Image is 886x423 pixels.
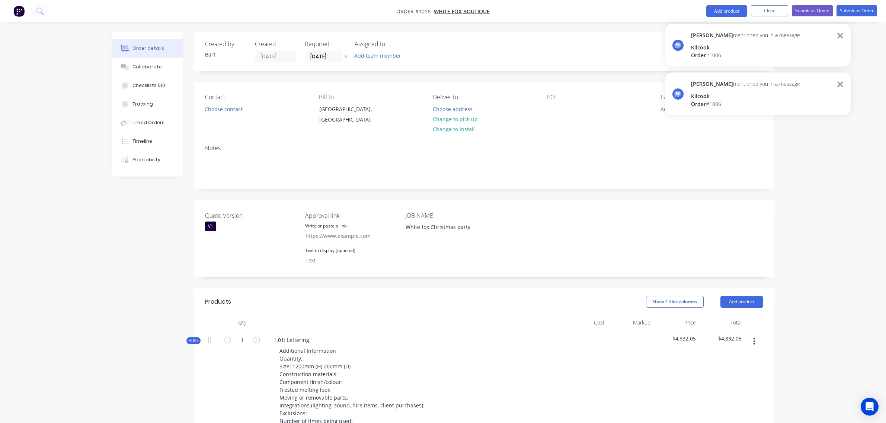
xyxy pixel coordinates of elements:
label: Quote Version [205,211,298,220]
span: $4,832.05 [656,335,696,342]
button: Timeline [112,132,183,151]
label: JOB NAME [405,211,498,220]
div: Products [205,297,231,306]
input: https://www.example.com [301,230,390,242]
button: Add team member [355,51,405,61]
div: Kilcook [691,43,800,51]
div: Open Intercom Messenger [861,398,879,416]
button: Order details [112,39,183,58]
div: Assigned to [355,41,429,48]
span: Kit [189,338,198,343]
div: Created by [205,41,246,48]
div: Deliver to [433,94,535,101]
div: White fox Christmas party [400,222,493,232]
button: Choose contact [201,104,246,114]
label: Text to display (optional): [305,247,356,254]
div: Notes [205,145,763,152]
div: Qty [220,315,265,330]
button: Add product [706,5,747,17]
button: Change to pick up [429,114,482,124]
div: Labels [661,94,763,101]
span: Order [691,100,706,107]
button: Add team member [350,51,405,61]
button: Show / Hide columns [646,296,704,308]
div: Kilcook [691,92,800,100]
div: Total [699,315,745,330]
span: Order #1016 - [396,8,434,15]
button: Choose address [429,104,476,114]
button: Add product [720,296,763,308]
button: Kit [186,337,201,344]
div: Bill to [319,94,421,101]
span: $4,832.05 [702,335,742,342]
div: Collaborate [132,64,162,70]
div: mentioned you in a message [691,31,800,39]
label: Write or paste a link: [305,223,348,229]
button: Change to install [429,124,479,134]
label: Approval link [305,211,398,220]
div: 1.01: Lettering [268,335,315,345]
div: Linked Orders [132,119,164,126]
div: Price [653,315,699,330]
div: Order details [132,45,164,52]
div: Created [255,41,296,48]
button: Submit as Quote [792,5,833,16]
div: [GEOGRAPHIC_DATA], [GEOGRAPHIC_DATA], [319,104,381,125]
div: Checklists 0/0 [132,82,165,89]
div: Profitability [132,156,160,163]
div: Markup [608,315,653,330]
span: [PERSON_NAME] [691,80,733,87]
div: # 1006 [691,51,800,59]
input: Text [301,255,390,266]
button: Submit as Order [837,5,877,16]
div: # 1006 [691,100,800,108]
div: mentioned you in a message [691,80,800,88]
div: Tracking [132,101,153,107]
div: Timeline [132,138,152,145]
button: Collaborate [112,58,183,76]
button: Checklists 0/0 [112,76,183,95]
span: [PERSON_NAME] [691,32,733,39]
div: Required [305,41,346,48]
div: Bart [205,51,246,58]
div: Cost [562,315,608,330]
span: Order [691,52,706,59]
div: V1 [205,222,216,231]
button: Add labels [657,104,691,114]
button: Profitability [112,151,183,169]
button: Linked Orders [112,113,183,132]
div: PO [547,94,649,101]
button: Close [751,5,788,16]
div: [GEOGRAPHIC_DATA], [GEOGRAPHIC_DATA], [313,104,387,127]
button: Tracking [112,95,183,113]
img: Factory [13,6,25,17]
a: White fox Boutique [434,8,490,15]
div: Contact [205,94,307,101]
